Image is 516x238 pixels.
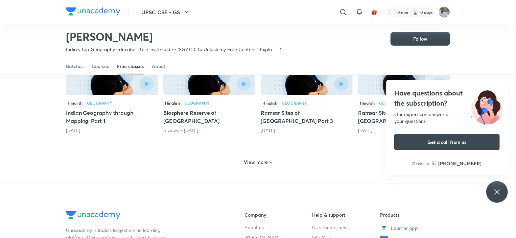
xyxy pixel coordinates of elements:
img: streak [412,9,419,16]
img: Company Logo [66,7,120,16]
h5: Biosphere Reserve of [GEOGRAPHIC_DATA] [163,109,255,125]
div: Batches [66,63,84,70]
a: Company Logo [66,211,223,221]
a: Courses [92,58,109,74]
img: Learner app [380,224,388,232]
img: ttu_illustration_new.svg [465,88,508,125]
p: Or call us [413,160,430,167]
h6: View more [244,159,268,166]
img: avatar [371,9,377,15]
a: [PHONE_NUMBER] [432,160,482,167]
div: 5 views • 18 days ago [163,127,255,134]
a: Company Logo [66,7,120,17]
div: Courses [92,63,109,70]
div: Geography [87,101,112,105]
a: Free classes [117,58,144,74]
h2: [PERSON_NAME] [66,30,283,43]
div: Indian Geography through Mapping: Part 1 [66,42,158,134]
h6: Products [380,211,448,218]
h6: Company [244,211,312,218]
div: Hinglish [358,99,376,107]
a: Batches [66,58,84,74]
div: Geography [379,101,404,105]
h4: Have questions about the subscription? [394,88,500,108]
p: India's Top Geography Educator | Use invite code - 'SGYT10' to Unlock my Free Content | Explore t... [66,46,278,53]
span: Follow [413,36,427,42]
button: Get a call from us [394,134,500,150]
div: Ramsar Sites of India Part 3 [261,42,353,134]
div: Hinglish [66,99,84,107]
div: Hinglish [261,99,279,107]
button: UPSC CSE - GS [137,5,195,19]
div: 12 days ago [66,127,158,134]
h6: Help & support [312,211,380,218]
div: About [152,63,165,70]
div: Hinglish [163,99,182,107]
div: 20 days ago [358,127,450,134]
button: avatar [369,7,380,18]
div: Our expert can answer all your questions [394,111,500,125]
a: User Guidelines [312,224,380,231]
div: Geography [184,101,210,105]
a: About [152,58,165,74]
h5: Ramsar Sites of [GEOGRAPHIC_DATA] - Part 2 [358,109,450,125]
img: iSmart Roshan [439,6,450,18]
button: Follow [391,32,450,46]
div: Ramsar Sites of India - Part 2 [358,42,450,134]
h5: Ramsar Sites of [GEOGRAPHIC_DATA] Part 3 [261,109,353,125]
div: Free classes [117,63,144,70]
div: 19 days ago [261,127,353,134]
h5: Indian Geography through Mapping: Part 1 [66,109,158,125]
div: Biosphere Reserve of India [163,42,255,134]
span: Learner app [391,224,418,232]
h6: [PHONE_NUMBER] [439,160,482,167]
a: Learner app [380,224,448,232]
img: Company Logo [66,211,120,219]
div: Geography [282,101,307,105]
a: About us [244,224,312,231]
